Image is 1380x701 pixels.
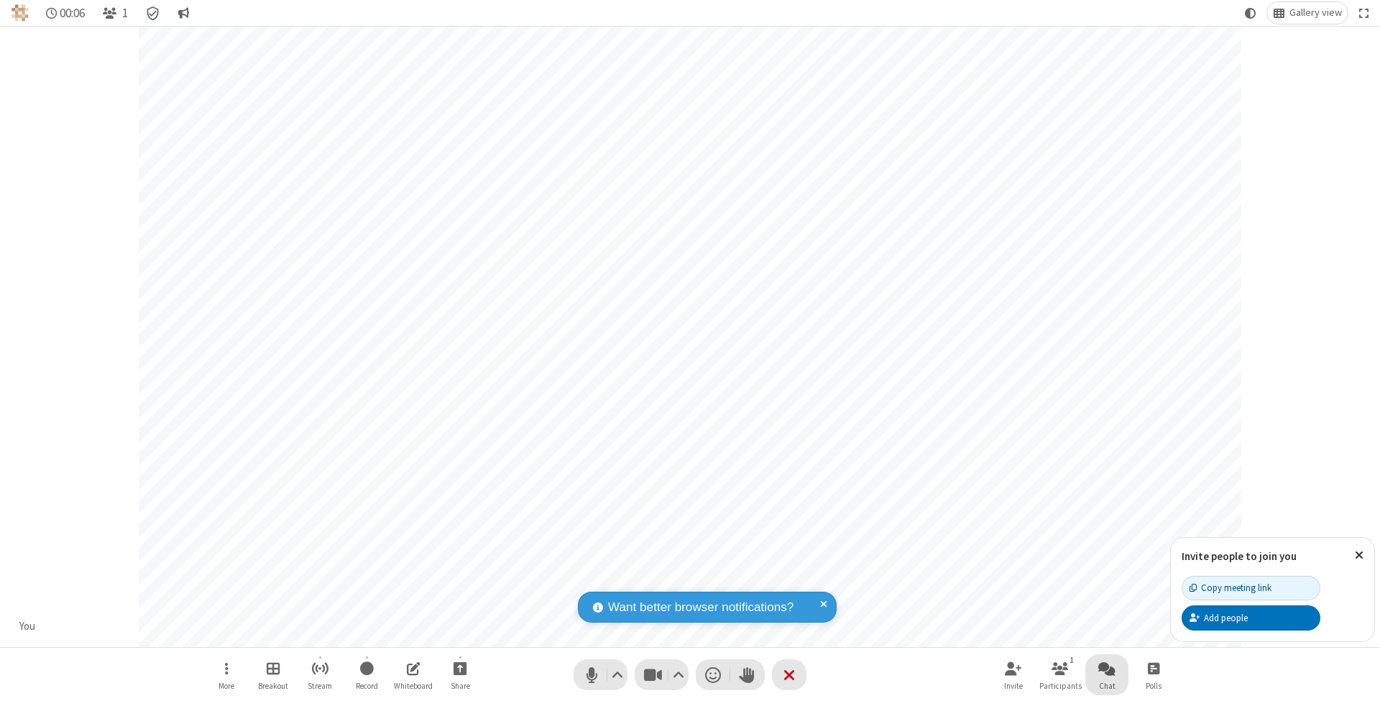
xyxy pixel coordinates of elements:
button: Conversation [172,2,195,24]
span: 00:06 [60,6,85,20]
span: Gallery view [1289,7,1342,19]
span: More [218,682,234,690]
div: 1 [1066,654,1078,666]
button: Start recording [345,654,388,695]
button: Video setting [669,659,689,690]
button: Open shared whiteboard [392,654,435,695]
button: Send a reaction [696,659,730,690]
span: Want better browser notifications? [608,598,793,617]
button: Open participant list [1039,654,1082,695]
span: Stream [308,682,332,690]
img: QA Selenium DO NOT DELETE OR CHANGE [11,4,29,22]
span: Breakout [258,682,288,690]
button: Copy meeting link [1182,576,1320,600]
button: Open menu [205,654,248,695]
button: Manage Breakout Rooms [252,654,295,695]
span: Polls [1146,682,1161,690]
div: You [14,618,41,635]
button: Mute (⌘+Shift+A) [574,659,627,690]
span: 1 [122,6,128,20]
span: Share [451,682,470,690]
button: Open chat [1085,654,1128,695]
span: Whiteboard [394,682,433,690]
label: Invite people to join you [1182,549,1297,563]
div: Meeting details Encryption enabled [139,2,167,24]
button: Open poll [1132,654,1175,695]
span: Invite [1004,682,1023,690]
button: Add people [1182,605,1320,630]
button: Start streaming [298,654,341,695]
button: Close popover [1344,538,1374,573]
span: Record [356,682,378,690]
button: End or leave meeting [772,659,806,690]
button: Open participant list [96,2,134,24]
div: Copy meeting link [1190,581,1271,595]
button: Invite participants (⌘+Shift+I) [992,654,1035,695]
div: Timer [40,2,91,24]
button: Audio settings [608,659,627,690]
button: Raise hand [730,659,765,690]
span: Participants [1039,682,1082,690]
button: Using system theme [1239,2,1262,24]
button: Fullscreen [1353,2,1375,24]
button: Change layout [1267,2,1348,24]
button: Start sharing [438,654,482,695]
button: Stop video (⌘+Shift+V) [635,659,689,690]
span: Chat [1099,682,1115,690]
